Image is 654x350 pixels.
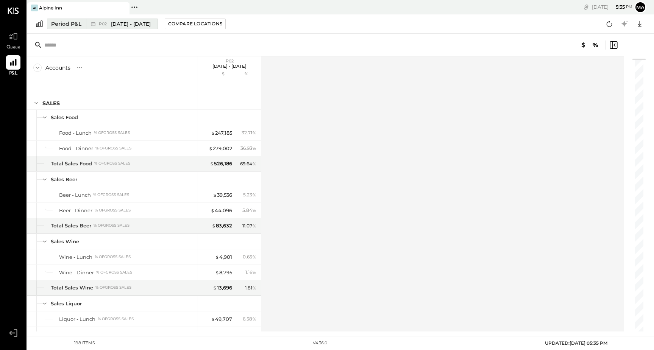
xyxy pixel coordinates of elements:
div: AI [31,5,38,11]
div: 63,662 [212,331,232,338]
a: P&L [0,55,26,77]
div: Total Sales Wine [51,284,93,291]
div: 49,707 [211,316,232,323]
div: Alpine Inn [39,5,62,11]
div: Food - Lunch [59,129,92,137]
div: 69.64 [240,160,256,167]
div: Total Sales Beer [51,222,91,229]
div: 11.07 [242,222,256,229]
span: UPDATED: [DATE] 05:35 PM [545,340,607,346]
div: 8,795 [215,269,232,276]
span: $ [210,160,214,166]
div: Sales Wine [51,238,79,245]
span: % [252,269,256,275]
span: % [252,145,256,151]
button: Compare Locations [165,19,226,29]
span: % [252,316,256,322]
div: 6.58 [243,316,256,322]
span: $ [212,331,217,338]
div: Liquor - Dinner [59,331,97,338]
div: 5.84 [242,207,256,214]
div: copy link [582,3,590,11]
a: Queue [0,29,26,51]
div: Liquor - Lunch [59,316,95,323]
span: $ [213,192,217,198]
span: % [252,191,256,198]
div: Sales Beer [51,176,77,183]
div: % of GROSS SALES [96,270,132,275]
span: P02 [99,22,109,26]
div: % of GROSS SALES [95,285,131,290]
div: 32.71 [242,129,256,136]
span: [DATE] - [DATE] [111,20,151,28]
div: 247,185 [211,129,232,137]
button: ma [634,1,646,13]
div: 4,901 [215,254,232,261]
span: % [252,254,256,260]
div: % of GROSS SALES [95,208,131,213]
span: P&L [9,70,18,77]
div: 36.93 [240,145,256,152]
div: [DATE] [592,3,632,11]
span: % [252,222,256,229]
div: % of GROSS SALES [93,192,129,198]
div: 526,186 [210,160,232,167]
span: % [252,207,256,213]
span: Queue [6,44,20,51]
div: % of GROSS SALES [94,130,130,135]
span: $ [211,130,215,136]
div: % [234,71,259,77]
span: % [252,160,256,166]
div: Wine - Lunch [59,254,92,261]
span: $ [211,207,215,213]
div: Sales Liquor [51,300,82,307]
div: 8.43 [242,331,256,338]
p: [DATE] - [DATE] [212,64,247,69]
div: Beer - Dinner [59,207,92,214]
button: Period P&L P02[DATE] - [DATE] [47,19,158,29]
div: % of GROSS SALES [95,254,131,260]
div: Food - Dinner [59,145,93,152]
div: 0.65 [243,254,256,260]
span: % [252,129,256,135]
div: 1.16 [245,269,256,276]
span: P02 [226,58,234,64]
div: 1.81 [245,285,256,291]
span: $ [215,269,219,275]
span: $ [212,222,216,229]
div: 198 items [74,340,95,346]
span: % [252,285,256,291]
span: $ [215,254,219,260]
span: $ [209,145,213,151]
div: Sales Food [51,114,78,121]
div: 13,696 [213,284,232,291]
div: 44,096 [211,207,232,214]
div: % of GROSS SALES [98,316,134,322]
div: % of GROSS SALES [95,146,131,151]
div: % of GROSS SALES [94,223,130,228]
div: Period P&L [51,20,81,28]
span: % [252,331,256,337]
div: % of GROSS SALES [94,161,130,166]
div: 83,632 [212,222,232,229]
div: 5.23 [243,191,256,198]
div: Accounts [45,64,70,72]
div: Total Sales Food [51,160,92,167]
div: 39,536 [213,191,232,199]
span: $ [211,316,215,322]
div: SALES [42,100,60,107]
div: v 4.36.0 [313,340,327,346]
div: $ [202,71,232,77]
div: Wine - Dinner [59,269,94,276]
div: Beer - Lunch [59,191,91,199]
span: $ [213,285,217,291]
div: 279,002 [209,145,232,152]
div: Compare Locations [168,20,222,27]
